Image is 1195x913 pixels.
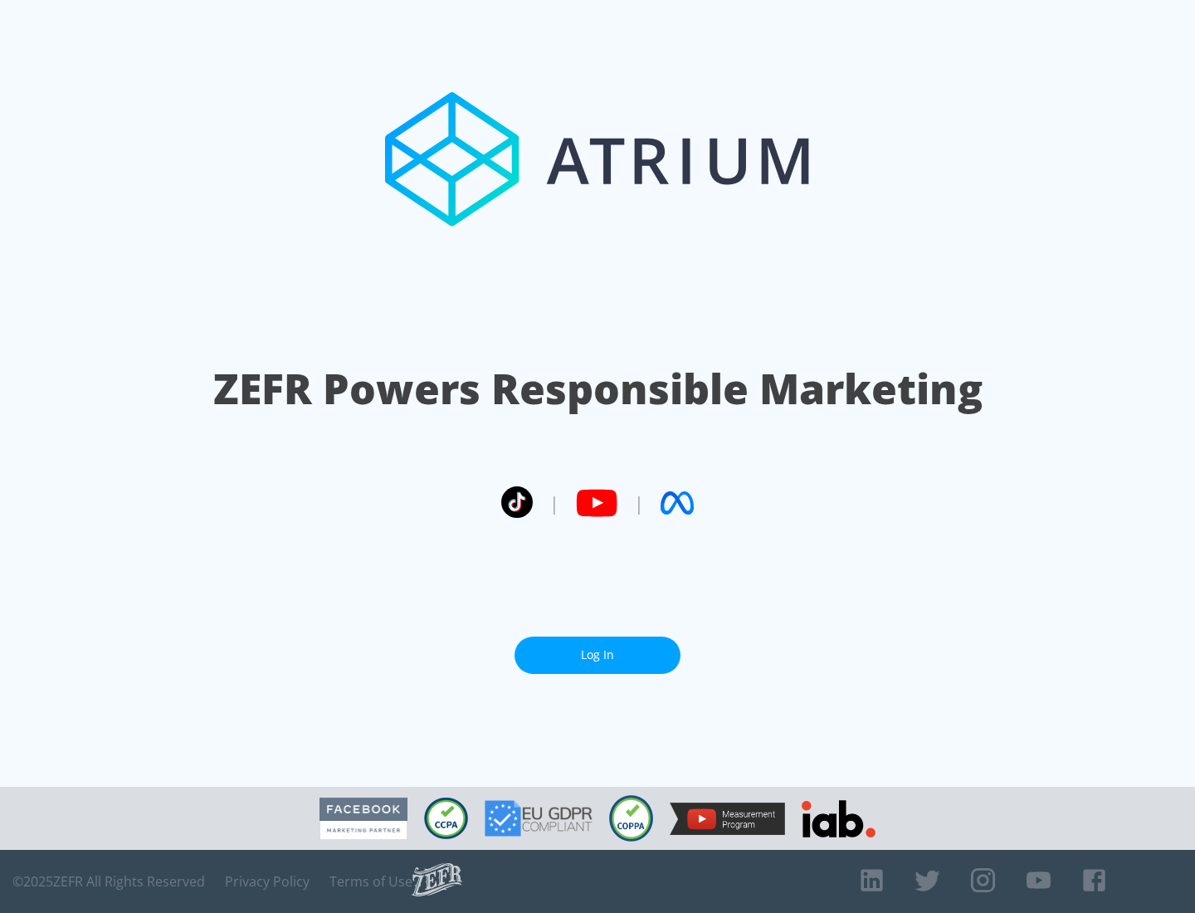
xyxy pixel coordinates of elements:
img: Facebook Marketing Partner [319,798,407,840]
a: Terms of Use [329,873,412,890]
img: IAB [802,800,876,837]
span: | [634,491,644,515]
a: Privacy Policy [225,873,310,890]
span: | [549,491,559,515]
img: GDPR Compliant [485,800,593,837]
img: YouTube Measurement Program [670,803,785,835]
span: © 2025 ZEFR All Rights Reserved [12,873,205,890]
a: Log In [515,637,680,674]
h1: ZEFR Powers Responsible Marketing [213,360,983,417]
img: CCPA Compliant [424,798,468,839]
img: COPPA Compliant [609,795,653,842]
